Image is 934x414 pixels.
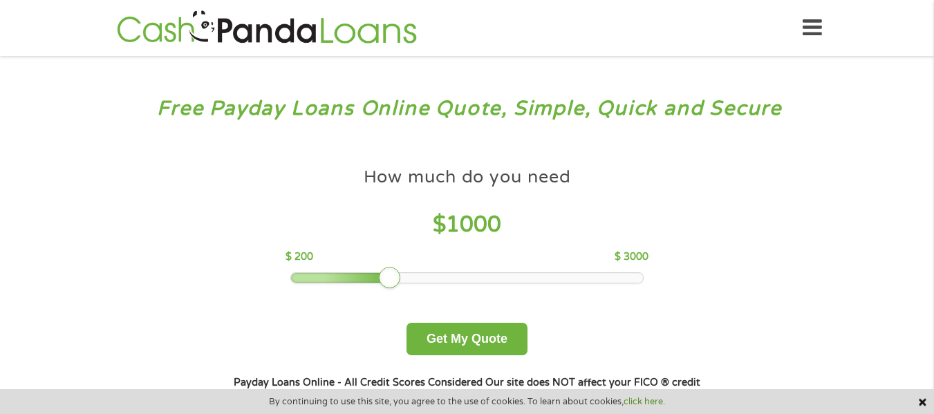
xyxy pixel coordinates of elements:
h3: Free Payday Loans Online Quote, Simple, Quick and Secure [40,96,895,122]
h4: $ [286,211,648,239]
p: $ 200 [286,250,313,265]
strong: Our site does NOT affect your FICO ® credit score* [304,377,700,405]
button: Get My Quote [407,323,527,355]
strong: Payday Loans Online - All Credit Scores Considered [234,377,483,388]
img: GetLoanNow Logo [113,8,421,48]
p: $ 3000 [615,250,648,265]
h4: How much do you need [364,166,571,189]
a: click here. [624,396,665,407]
span: By continuing to use this site, you agree to the use of cookies. To learn about cookies, [269,397,665,406]
span: 1000 [446,211,501,238]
